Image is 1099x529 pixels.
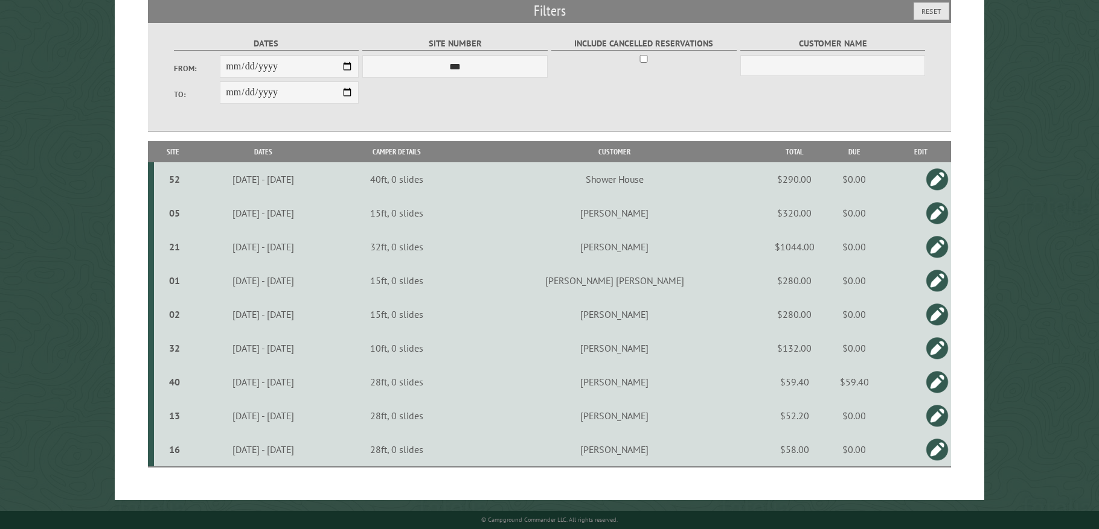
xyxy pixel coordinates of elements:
[459,297,770,331] td: [PERSON_NAME]
[771,264,819,297] td: $280.00
[159,342,190,354] div: 32
[914,2,949,20] button: Reset
[159,376,190,388] div: 40
[459,399,770,432] td: [PERSON_NAME]
[459,264,770,297] td: [PERSON_NAME] [PERSON_NAME]
[481,516,618,524] small: © Campground Commander LLC. All rights reserved.
[771,230,819,264] td: $1044.00
[154,141,193,162] th: Site
[194,241,333,253] div: [DATE] - [DATE]
[459,365,770,399] td: [PERSON_NAME]
[819,365,891,399] td: $59.40
[819,196,891,230] td: $0.00
[194,342,333,354] div: [DATE] - [DATE]
[159,308,190,320] div: 02
[194,410,333,422] div: [DATE] - [DATE]
[194,274,333,287] div: [DATE] - [DATE]
[819,230,891,264] td: $0.00
[819,399,891,432] td: $0.00
[771,297,819,331] td: $280.00
[819,331,891,365] td: $0.00
[771,141,819,162] th: Total
[174,89,220,100] label: To:
[159,274,190,287] div: 01
[335,365,460,399] td: 28ft, 0 slides
[771,331,819,365] td: $132.00
[459,196,770,230] td: [PERSON_NAME]
[335,196,460,230] td: 15ft, 0 slides
[459,141,770,162] th: Customer
[551,37,736,51] label: Include Cancelled Reservations
[819,141,891,162] th: Due
[192,141,335,162] th: Dates
[159,443,190,455] div: 16
[335,162,460,196] td: 40ft, 0 slides
[194,308,333,320] div: [DATE] - [DATE]
[459,331,770,365] td: [PERSON_NAME]
[335,230,460,264] td: 32ft, 0 slides
[771,162,819,196] td: $290.00
[771,399,819,432] td: $52.20
[771,196,819,230] td: $320.00
[335,297,460,331] td: 15ft, 0 slides
[159,173,190,185] div: 52
[335,141,460,162] th: Camper Details
[362,37,547,51] label: Site Number
[740,37,925,51] label: Customer Name
[459,230,770,264] td: [PERSON_NAME]
[459,432,770,467] td: [PERSON_NAME]
[194,173,333,185] div: [DATE] - [DATE]
[819,162,891,196] td: $0.00
[194,443,333,455] div: [DATE] - [DATE]
[174,63,220,74] label: From:
[771,365,819,399] td: $59.40
[335,399,460,432] td: 28ft, 0 slides
[194,376,333,388] div: [DATE] - [DATE]
[159,207,190,219] div: 05
[335,331,460,365] td: 10ft, 0 slides
[159,241,190,253] div: 21
[890,141,951,162] th: Edit
[819,432,891,467] td: $0.00
[771,432,819,467] td: $58.00
[459,162,770,196] td: Shower House
[159,410,190,422] div: 13
[819,264,891,297] td: $0.00
[194,207,333,219] div: [DATE] - [DATE]
[174,37,359,51] label: Dates
[335,264,460,297] td: 15ft, 0 slides
[819,297,891,331] td: $0.00
[335,432,460,467] td: 28ft, 0 slides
